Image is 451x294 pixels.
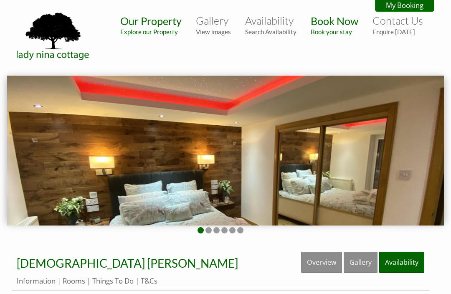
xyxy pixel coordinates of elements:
small: Search Availability [245,28,296,35]
small: Enquire [DATE] [372,28,423,35]
a: Gallery [344,252,378,273]
a: Rooms [63,276,85,286]
a: GalleryView images [196,14,231,35]
a: Our PropertyExplore our Property [120,15,182,35]
small: Book your stay [311,28,358,35]
a: Contact UsEnquire [DATE] [372,14,423,35]
a: AvailabilitySearch Availability [245,14,296,35]
a: Overview [301,252,342,273]
small: Explore our Property [120,28,182,35]
a: [DEMOGRAPHIC_DATA] [PERSON_NAME] [17,256,238,270]
img: Lady Nina Cottage [12,11,95,61]
a: Availability [379,252,424,273]
a: Information [17,276,56,286]
a: Book NowBook your stay [311,15,358,35]
a: T&Cs [141,276,157,286]
a: Things To Do [92,276,134,286]
small: View images [196,28,231,35]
